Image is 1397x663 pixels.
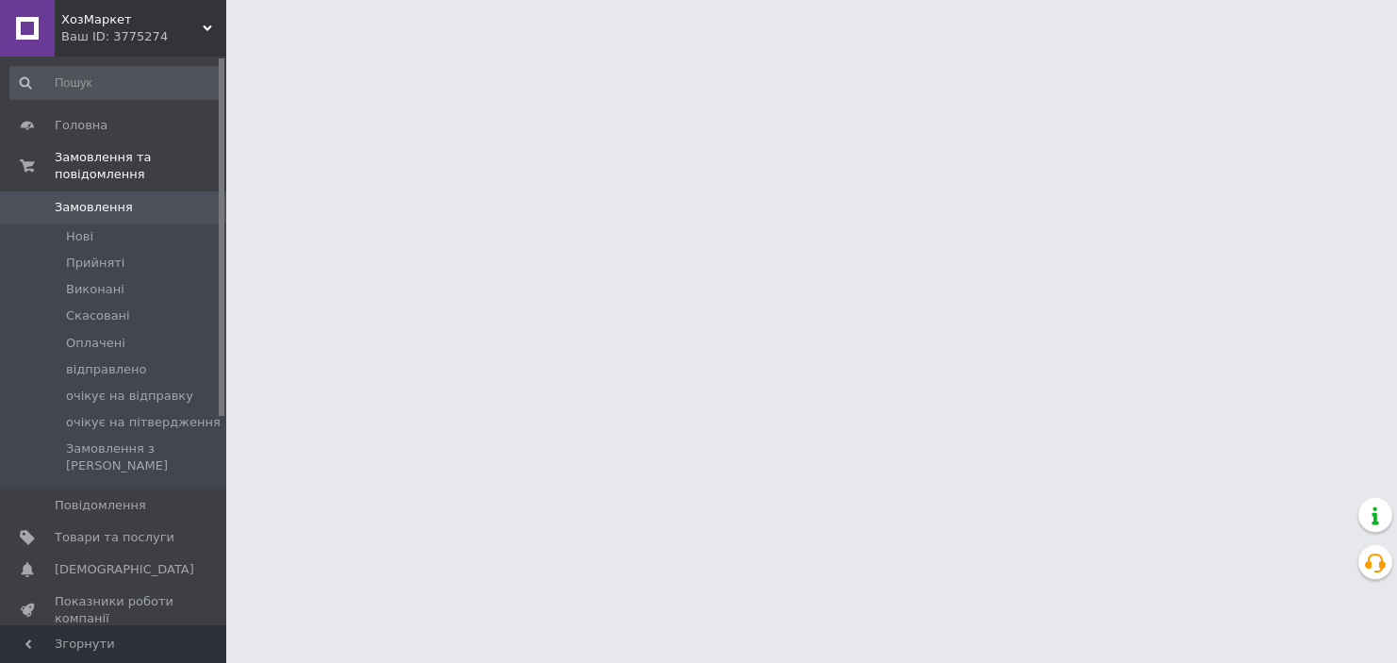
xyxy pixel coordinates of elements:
[55,199,133,216] span: Замовлення
[66,361,146,378] span: відправлено
[66,335,125,352] span: Оплачені
[55,593,174,627] span: Показники роботи компанії
[66,281,124,298] span: Виконані
[66,307,130,324] span: Скасовані
[66,228,93,245] span: Нові
[66,414,221,431] span: очікує на пітвердження
[55,497,146,514] span: Повідомлення
[55,117,107,134] span: Головна
[55,149,226,183] span: Замовлення та повідомлення
[55,529,174,546] span: Товари та послуги
[61,28,226,45] div: Ваш ID: 3775274
[66,440,221,474] span: Замовлення з [PERSON_NAME]
[66,388,193,405] span: очікує на відправку
[9,66,222,100] input: Пошук
[61,11,203,28] span: ХозМаркет
[55,561,194,578] span: [DEMOGRAPHIC_DATA]
[66,255,124,272] span: Прийняті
